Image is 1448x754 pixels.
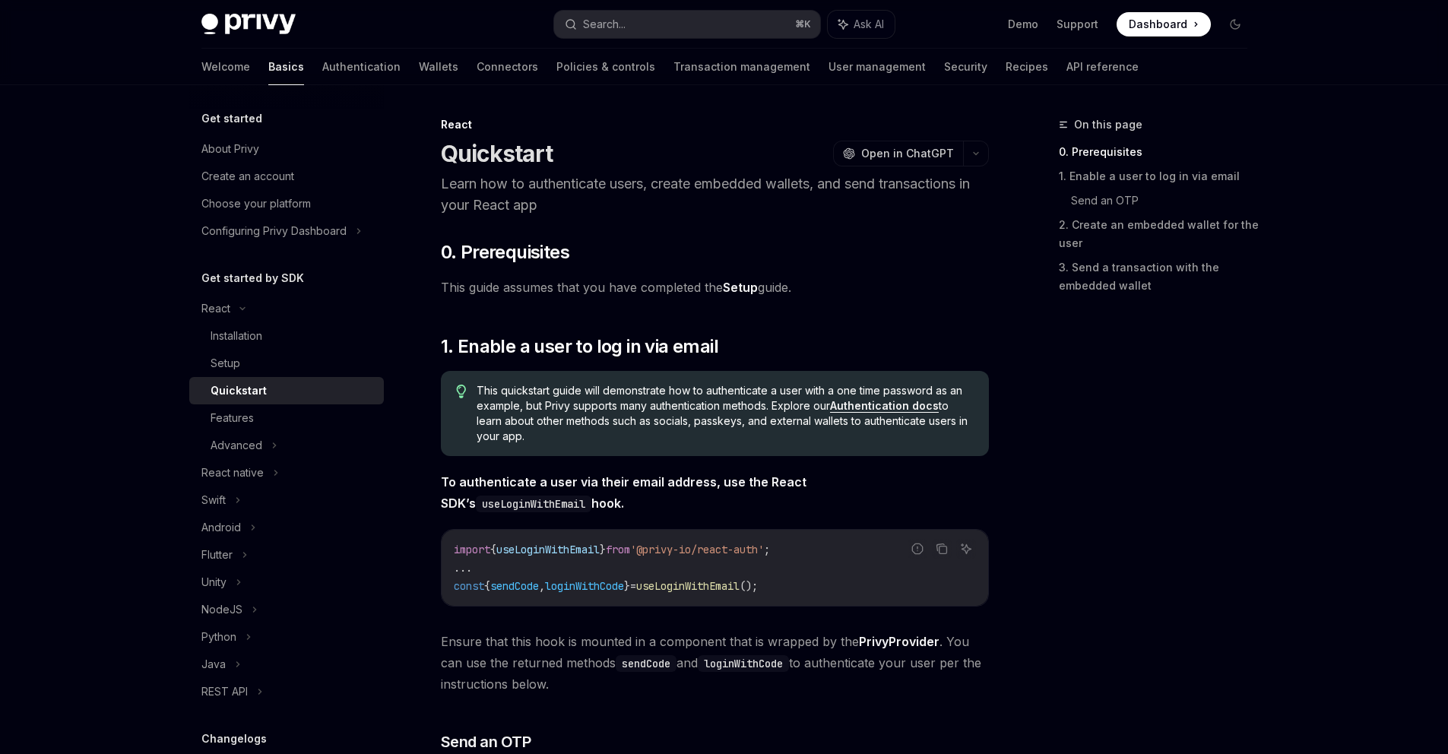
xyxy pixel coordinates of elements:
[600,543,606,556] span: }
[545,579,624,593] span: loginWithCode
[1008,17,1038,32] a: Demo
[454,543,490,556] span: import
[201,491,226,509] div: Swift
[322,49,401,85] a: Authentication
[201,269,304,287] h5: Get started by SDK
[908,539,927,559] button: Report incorrect code
[1074,116,1142,134] span: On this page
[201,140,259,158] div: About Privy
[211,409,254,427] div: Features
[764,543,770,556] span: ;
[454,579,484,593] span: const
[211,436,262,455] div: Advanced
[490,543,496,556] span: {
[189,190,384,217] a: Choose your platform
[833,141,963,166] button: Open in ChatGPT
[268,49,304,85] a: Basics
[1117,12,1211,36] a: Dashboard
[490,579,539,593] span: sendCode
[441,140,553,167] h1: Quickstart
[1059,213,1259,255] a: 2. Create an embedded wallet for the user
[854,17,884,32] span: Ask AI
[211,354,240,372] div: Setup
[441,117,989,132] div: React
[189,377,384,404] a: Quickstart
[484,579,490,593] span: {
[606,543,630,556] span: from
[539,579,545,593] span: ,
[624,579,630,593] span: }
[201,167,294,185] div: Create an account
[201,299,230,318] div: React
[859,634,939,650] a: PrivyProvider
[201,49,250,85] a: Welcome
[211,382,267,400] div: Quickstart
[201,222,347,240] div: Configuring Privy Dashboard
[556,49,655,85] a: Policies & controls
[441,731,531,752] span: Send an OTP
[740,579,758,593] span: ();
[441,240,569,265] span: 0. Prerequisites
[795,18,811,30] span: ⌘ K
[1059,140,1259,164] a: 0. Prerequisites
[829,49,926,85] a: User management
[201,628,236,646] div: Python
[1057,17,1098,32] a: Support
[1071,188,1259,213] a: Send an OTP
[630,579,636,593] span: =
[456,385,467,398] svg: Tip
[419,49,458,85] a: Wallets
[211,327,262,345] div: Installation
[441,631,989,695] span: Ensure that this hook is mounted in a component that is wrapped by the . You can use the returned...
[189,322,384,350] a: Installation
[1006,49,1048,85] a: Recipes
[201,683,248,701] div: REST API
[830,399,939,413] a: Authentication docs
[189,350,384,377] a: Setup
[201,518,241,537] div: Android
[201,655,226,673] div: Java
[476,496,591,512] code: useLoginWithEmail
[477,49,538,85] a: Connectors
[1059,164,1259,188] a: 1. Enable a user to log in via email
[201,195,311,213] div: Choose your platform
[441,277,989,298] span: This guide assumes that you have completed the guide.
[630,543,764,556] span: '@privy-io/react-auth'
[861,146,954,161] span: Open in ChatGPT
[201,600,242,619] div: NodeJS
[441,474,806,511] strong: To authenticate a user via their email address, use the React SDK’s hook.
[1129,17,1187,32] span: Dashboard
[441,173,989,216] p: Learn how to authenticate users, create embedded wallets, and send transactions in your React app
[636,579,740,593] span: useLoginWithEmail
[828,11,895,38] button: Ask AI
[932,539,952,559] button: Copy the contents from the code block
[496,543,600,556] span: useLoginWithEmail
[673,49,810,85] a: Transaction management
[477,383,973,444] span: This quickstart guide will demonstrate how to authenticate a user with a one time password as an ...
[956,539,976,559] button: Ask AI
[189,135,384,163] a: About Privy
[201,573,227,591] div: Unity
[201,109,262,128] h5: Get started
[201,546,233,564] div: Flutter
[189,163,384,190] a: Create an account
[616,655,676,672] code: sendCode
[944,49,987,85] a: Security
[454,561,472,575] span: ...
[201,464,264,482] div: React native
[583,15,626,33] div: Search...
[554,11,820,38] button: Search...⌘K
[201,14,296,35] img: dark logo
[441,334,718,359] span: 1. Enable a user to log in via email
[698,655,789,672] code: loginWithCode
[1066,49,1139,85] a: API reference
[1223,12,1247,36] button: Toggle dark mode
[723,280,758,296] a: Setup
[201,730,267,748] h5: Changelogs
[189,404,384,432] a: Features
[1059,255,1259,298] a: 3. Send a transaction with the embedded wallet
